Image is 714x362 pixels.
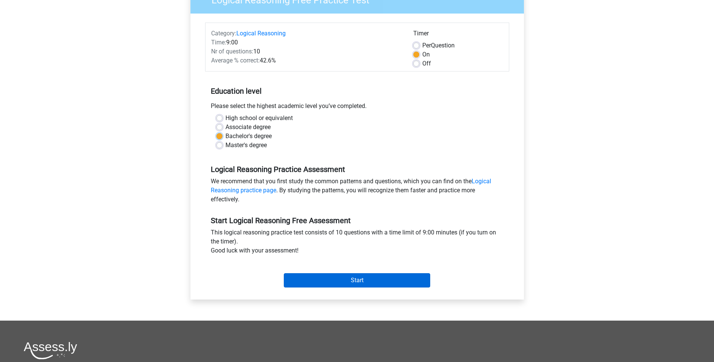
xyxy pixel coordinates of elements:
[211,84,504,99] h5: Education level
[211,39,226,46] span: Time:
[206,38,408,47] div: 9:00
[206,56,408,65] div: 42.6%
[225,123,271,132] label: Associate degree
[24,342,77,359] img: Assessly logo
[211,57,260,64] span: Average % correct:
[422,50,430,59] label: On
[206,47,408,56] div: 10
[211,30,236,37] span: Category:
[225,132,272,141] label: Bachelor's degree
[225,141,267,150] label: Master's degree
[211,48,253,55] span: Nr of questions:
[211,165,504,174] h5: Logical Reasoning Practice Assessment
[211,216,504,225] h5: Start Logical Reasoning Free Assessment
[205,102,509,114] div: Please select the highest academic level you’ve completed.
[205,228,509,258] div: This logical reasoning practice test consists of 10 questions with a time limit of 9:00 minutes (...
[422,41,455,50] label: Question
[413,29,503,41] div: Timer
[205,177,509,207] div: We recommend that you first study the common patterns and questions, which you can find on the . ...
[422,59,431,68] label: Off
[422,42,431,49] span: Per
[236,30,286,37] a: Logical Reasoning
[284,273,430,287] input: Start
[225,114,293,123] label: High school or equivalent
